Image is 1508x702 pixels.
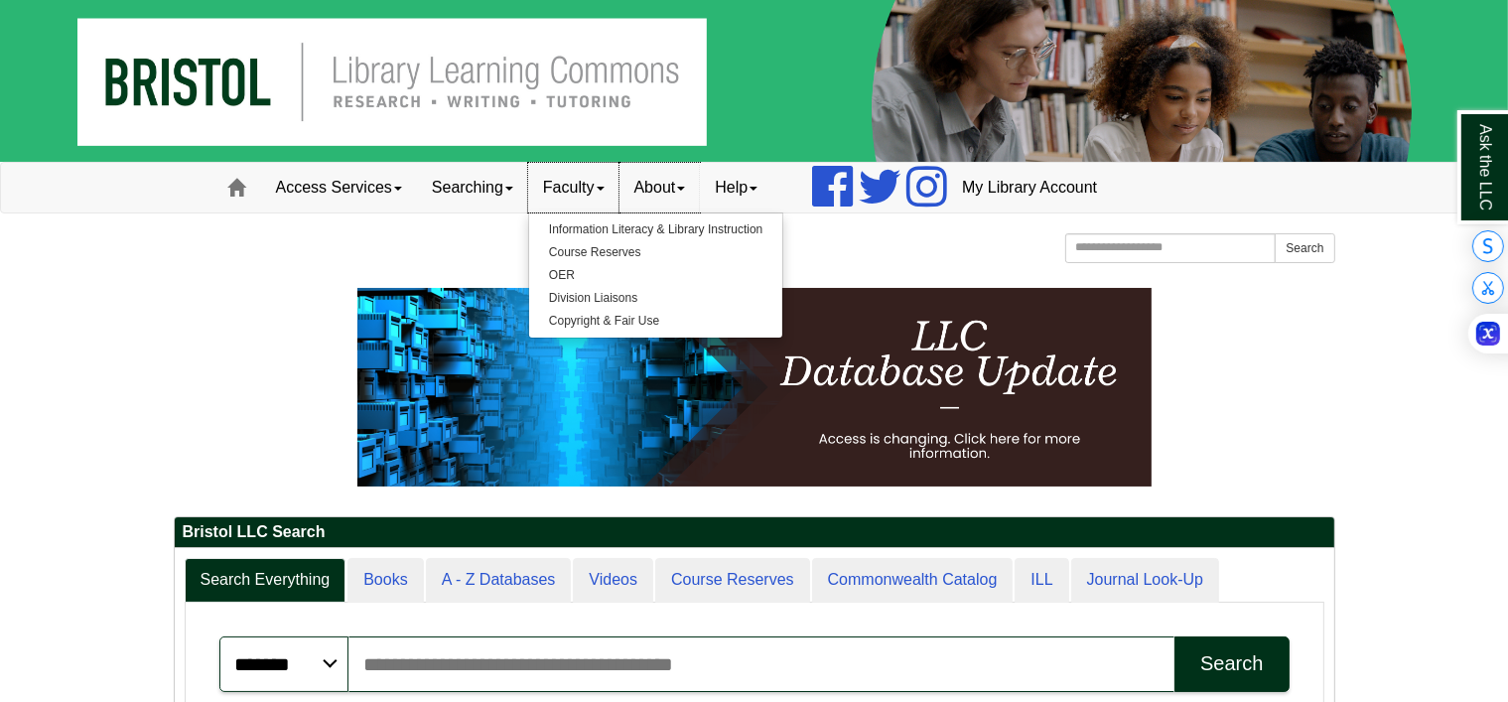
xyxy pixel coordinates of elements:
[947,163,1112,212] a: My Library Account
[1200,652,1263,675] div: Search
[700,163,772,212] a: Help
[1275,233,1334,263] button: Search
[529,287,782,310] a: Division Liaisons
[619,163,701,212] a: About
[426,558,572,603] a: A - Z Databases
[573,558,653,603] a: Videos
[529,310,782,333] a: Copyright & Fair Use
[417,163,528,212] a: Searching
[1174,636,1289,692] button: Search
[528,163,619,212] a: Faculty
[812,558,1014,603] a: Commonwealth Catalog
[529,218,782,241] a: Information Literacy & Library Instruction
[185,558,346,603] a: Search Everything
[261,163,417,212] a: Access Services
[347,558,423,603] a: Books
[1015,558,1068,603] a: ILL
[529,264,782,287] a: OER
[175,517,1334,548] h2: Bristol LLC Search
[655,558,810,603] a: Course Reserves
[357,288,1152,487] img: HTML tutorial
[529,241,782,264] a: Course Reserves
[1071,558,1219,603] a: Journal Look-Up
